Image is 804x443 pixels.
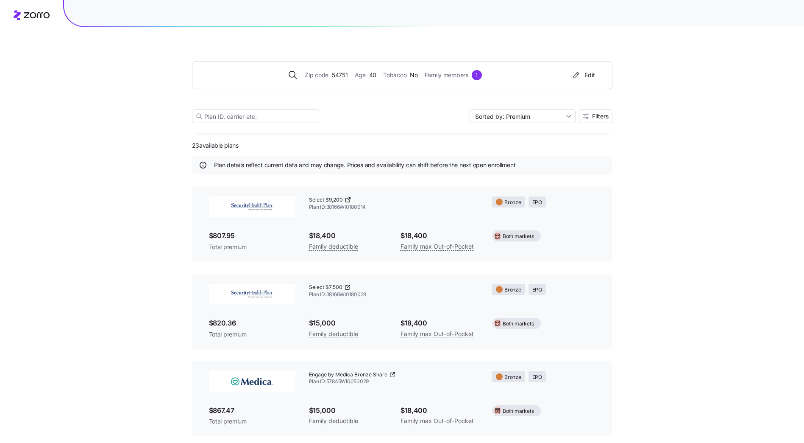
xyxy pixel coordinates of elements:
span: $15,000 [309,405,387,416]
span: Bronze [504,373,521,381]
span: 23 available plans [192,141,239,150]
span: Engage by Medica Bronze Share [309,371,387,379]
span: No [410,70,417,80]
input: Plan ID, carrier etc. [192,109,319,123]
span: Filters [592,113,609,119]
span: $867.47 [209,405,295,416]
span: Family deductible [309,241,358,252]
span: Age [355,70,366,80]
span: EPO [532,373,542,381]
img: Security Health Plan [209,284,295,304]
div: Edit [571,71,595,79]
span: $18,400 [401,318,479,328]
span: EPO [532,199,542,207]
span: $18,400 [309,230,387,241]
span: $807.95 [209,230,295,241]
span: Family deductible [309,329,358,339]
span: Select $9,200 [309,196,343,204]
button: Filters [579,109,612,123]
span: Family deductible [309,416,358,426]
span: Bronze [504,199,521,207]
span: EPO [532,286,542,294]
input: Sort by [470,109,576,123]
span: Zip code [305,70,328,80]
span: $820.36 [209,318,295,328]
span: Family max Out-of-Pocket [401,416,474,426]
span: Total premium [209,330,295,339]
span: Plan ID: 38166WI0180028 [309,291,479,298]
span: Family members [425,70,468,80]
span: Plan ID: 38166WI0180014 [309,204,479,211]
img: Medica [209,371,295,392]
span: Total premium [209,417,295,426]
span: Both markets [503,407,534,415]
span: Total premium [209,243,295,251]
span: Tobacco [383,70,406,80]
span: $18,400 [401,230,479,241]
span: Plan details reflect current data and may change. Prices and availability can shift before the ne... [214,161,516,169]
span: $18,400 [401,405,479,416]
span: Plan ID: 57845WI0050029 [309,378,479,385]
span: Select $7,500 [309,284,342,291]
span: Both markets [503,320,534,328]
span: Both markets [503,233,534,241]
div: 1 [472,70,482,80]
span: Bronze [504,286,521,294]
button: Edit [568,68,598,82]
img: Security Health Plan [209,196,295,217]
span: Family max Out-of-Pocket [401,241,474,252]
span: Family max Out-of-Pocket [401,329,474,339]
span: 40 [369,70,376,80]
span: $15,000 [309,318,387,328]
span: 54751 [332,70,348,80]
